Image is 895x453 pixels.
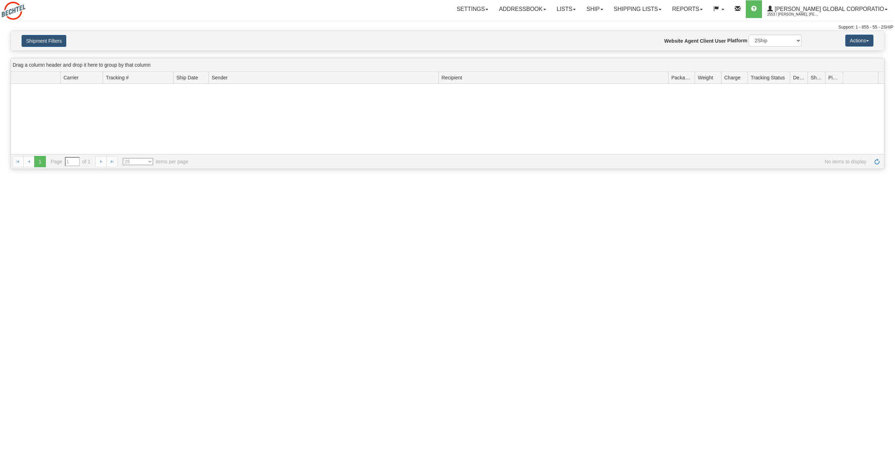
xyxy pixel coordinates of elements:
a: Ship [581,0,608,18]
img: logo2553.jpg [2,2,25,20]
label: Website [664,37,683,44]
span: [PERSON_NAME] Global Corporatio [773,6,884,12]
span: Delivery Status [793,74,805,81]
span: Charge [724,74,740,81]
button: Actions [845,35,873,47]
label: Agent [684,37,699,44]
span: Ship Date [176,74,198,81]
span: Packages [671,74,692,81]
a: Lists [551,0,581,18]
div: Support: 1 - 855 - 55 - 2SHIP [2,24,893,30]
span: Carrier [64,74,79,81]
span: Shipment Issues [811,74,822,81]
a: Refresh [871,156,883,167]
label: Platform [727,37,748,44]
a: Reports [667,0,708,18]
a: Settings [451,0,494,18]
a: Addressbook [494,0,551,18]
span: Weight [698,74,713,81]
div: grid grouping header [11,58,884,72]
span: Tracking # [106,74,129,81]
button: Shipment Filters [22,35,66,47]
span: Tracking Status [751,74,785,81]
span: Sender [212,74,228,81]
a: [PERSON_NAME] Global Corporatio 2553 / [PERSON_NAME], [PERSON_NAME] [762,0,893,18]
span: 2553 / [PERSON_NAME], [PERSON_NAME] [767,11,820,18]
span: Page of 1 [51,157,91,166]
span: items per page [123,158,188,165]
span: No items to display [198,158,866,165]
label: Client [700,37,714,44]
span: Recipient [442,74,462,81]
label: User [715,37,726,44]
span: 1 [34,156,46,167]
a: Shipping lists [609,0,667,18]
span: Pickup Status [828,74,840,81]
